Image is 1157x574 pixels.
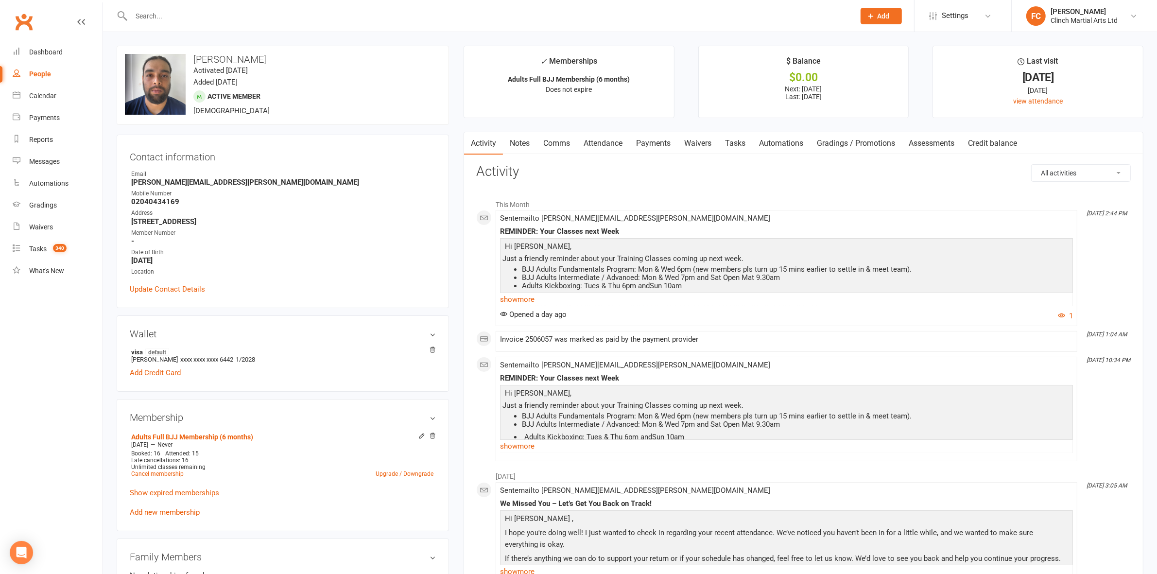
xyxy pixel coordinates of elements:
[131,470,184,477] a: Cancel membership
[130,347,436,365] li: [PERSON_NAME]
[131,433,253,441] a: Adults Full BJJ Membership (6 months)
[130,148,436,162] h3: Contact information
[193,106,270,115] span: [DEMOGRAPHIC_DATA]
[1058,310,1073,322] button: 1
[522,431,1071,445] p: Adults Kickboxing: Tues & Thu 6pm and
[718,132,752,155] a: Tasks
[125,54,441,65] h3: [PERSON_NAME]
[131,189,436,198] div: Mobile Number
[786,55,821,72] div: $ Balance
[131,178,436,187] strong: [PERSON_NAME][EMAIL_ADDRESS][PERSON_NAME][DOMAIN_NAME]
[130,329,436,339] h3: Wallet
[29,267,64,275] div: What's New
[29,223,53,231] div: Waivers
[1051,7,1118,16] div: [PERSON_NAME]
[207,92,260,100] span: Active member
[29,245,47,253] div: Tasks
[10,541,33,564] div: Open Intercom Messenger
[236,356,255,363] span: 1/2028
[541,55,598,73] div: Memberships
[500,293,1073,306] a: show more
[500,214,770,223] span: Sent email to [PERSON_NAME][EMAIL_ADDRESS][PERSON_NAME][DOMAIN_NAME]
[942,72,1134,83] div: [DATE]
[13,173,103,194] a: Automations
[861,8,902,24] button: Add
[902,132,961,155] a: Assessments
[131,457,433,464] div: Late cancellations: 16
[145,348,169,356] span: default
[629,132,677,155] a: Payments
[708,85,900,101] p: Next: [DATE] Last: [DATE]
[500,500,1073,508] div: We Missed You – Let’s Get You Back on Track!
[128,9,848,23] input: Search...
[536,132,577,155] a: Comms
[502,241,1071,455] div: Just a friendly reminder about your Training Classes coming up next week.
[522,265,912,274] span: BJJ Adults Fundamentals Program: Mon & Wed 6pm (new members pls turn up 15 mins earlier to settle...
[577,132,629,155] a: Attendance
[13,216,103,238] a: Waivers
[650,281,682,290] span: Sun 10am
[131,228,436,238] div: Member Number
[131,197,436,206] strong: 02040434169
[131,248,436,257] div: Date of Birth
[677,132,718,155] a: Waivers
[476,194,1131,210] li: This Month
[1087,210,1127,217] i: [DATE] 2:44 PM
[1087,357,1130,364] i: [DATE] 10:34 PM
[13,85,103,107] a: Calendar
[500,335,1073,344] div: Invoice 2506057 was marked as paid by the payment provider
[500,227,1073,236] div: REMINDER: Your Classes next Week
[500,486,770,495] span: Sent email to [PERSON_NAME][EMAIL_ADDRESS][PERSON_NAME][DOMAIN_NAME]
[13,194,103,216] a: Gradings
[13,129,103,151] a: Reports
[131,348,431,356] strong: visa
[810,132,902,155] a: Gradings / Promotions
[131,256,436,265] strong: [DATE]
[180,356,233,363] span: xxxx xxxx xxxx 6442
[131,464,206,470] span: Unlimited classes remaining
[570,242,571,251] span: ,
[708,72,900,83] div: $0.00
[508,75,630,83] strong: Adults Full BJJ Membership (6 months)
[129,441,436,449] div: —
[131,441,148,448] span: [DATE]
[157,441,173,448] span: Never
[961,132,1024,155] a: Credit balance
[29,157,60,165] div: Messages
[13,41,103,63] a: Dashboard
[500,361,770,369] span: Sent email to [PERSON_NAME][EMAIL_ADDRESS][PERSON_NAME][DOMAIN_NAME]
[942,5,968,27] span: Settings
[1051,16,1118,25] div: Clinch Martial Arts Ltd
[130,552,436,562] h3: Family Members
[13,238,103,260] a: Tasks 340
[546,86,592,93] span: Does not expire
[652,433,684,441] span: Sun 10am
[464,132,503,155] a: Activity
[131,170,436,179] div: Email
[570,389,571,398] span: ,
[502,513,1071,527] p: Hi [PERSON_NAME] ,
[131,237,436,245] strong: -
[29,114,60,122] div: Payments
[29,201,57,209] div: Gradings
[1026,6,1046,26] div: FC
[522,412,912,420] span: BJJ Adults Fundamentals Program: Mon & Wed 6pm (new members pls turn up 15 mins earlier to settle...
[130,367,181,379] a: Add Credit Card
[476,466,1131,482] li: [DATE]
[130,488,219,497] a: Show expired memberships
[29,179,69,187] div: Automations
[29,70,51,78] div: People
[13,63,103,85] a: People
[29,48,63,56] div: Dashboard
[502,241,1071,255] p: Hi [PERSON_NAME]
[502,387,1071,401] p: Hi [PERSON_NAME]
[522,274,1071,282] li: BJJ Adults Intermediate / Advanced: Mon & Wed 7pm and Sat Open Mat 9.30am
[193,78,238,87] time: Added [DATE]
[1018,55,1058,72] div: Last visit
[502,553,1071,567] p: If there’s anything we can do to support your return or if your schedule has changed, feel free t...
[522,420,1071,431] li: BJJ Adults Intermediate / Advanced: Mon & Wed 7pm and Sat Open Mat 9.30am
[500,374,1073,383] div: REMINDER: Your Classes next Week
[942,85,1134,96] div: [DATE]
[29,92,56,100] div: Calendar
[13,260,103,282] a: What's New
